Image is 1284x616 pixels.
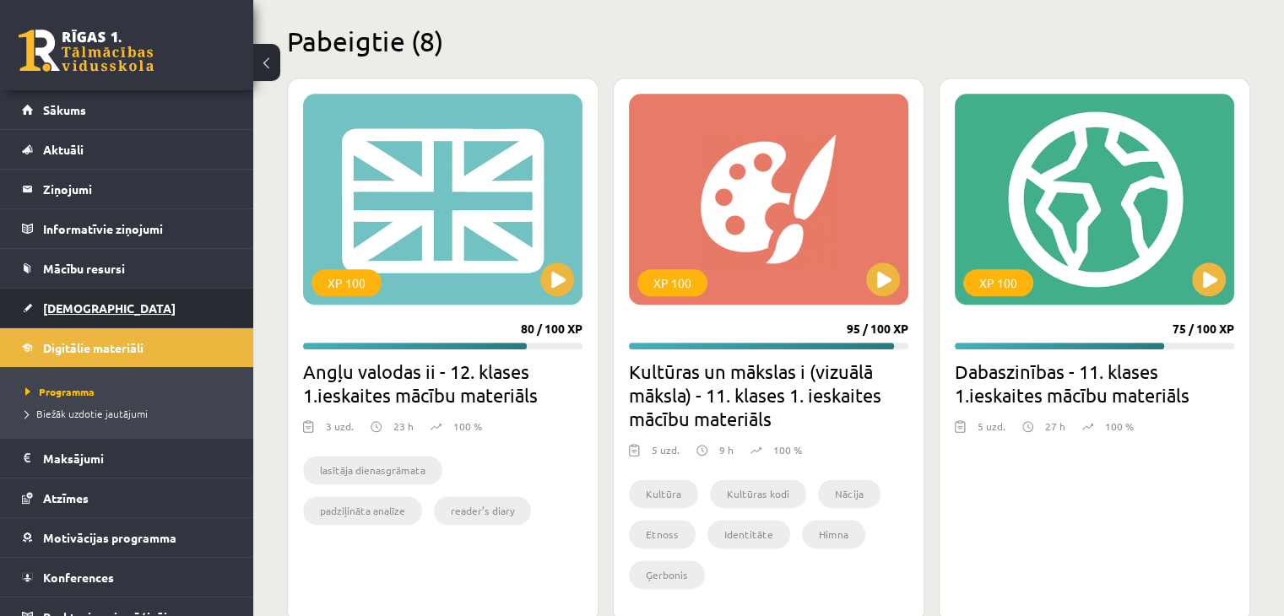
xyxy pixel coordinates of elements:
a: [DEMOGRAPHIC_DATA] [22,289,232,327]
span: Motivācijas programma [43,530,176,545]
p: 100 % [773,442,802,457]
span: Konferences [43,570,114,585]
li: Ģerbonis [629,560,705,589]
a: Digitālie materiāli [22,328,232,367]
span: Programma [25,385,95,398]
legend: Maksājumi [43,439,232,478]
span: Aktuāli [43,142,84,157]
a: Programma [25,384,236,399]
p: 100 % [1105,419,1134,434]
p: 100 % [453,419,482,434]
span: Biežāk uzdotie jautājumi [25,407,148,420]
p: 27 h [1045,419,1065,434]
span: [DEMOGRAPHIC_DATA] [43,300,176,316]
h2: Pabeigtie (8) [287,24,1250,57]
li: Identitāte [707,520,790,548]
div: XP 100 [637,269,707,296]
a: Rīgas 1. Tālmācības vidusskola [19,30,154,72]
a: Aktuāli [22,130,232,169]
div: XP 100 [963,269,1033,296]
span: Mācību resursi [43,261,125,276]
div: 3 uzd. [326,419,354,444]
legend: Ziņojumi [43,170,232,208]
h2: Angļu valodas ii - 12. klases 1.ieskaites mācību materiāls [303,359,582,407]
h2: Dabaszinības - 11. klases 1.ieskaites mācību materiāls [955,359,1234,407]
p: 9 h [719,442,734,457]
a: Ziņojumi [22,170,232,208]
li: Kultūra [629,479,698,508]
li: lasītāja dienasgrāmata [303,456,442,484]
a: Konferences [22,558,232,597]
div: XP 100 [312,269,382,296]
a: Atzīmes [22,478,232,517]
span: Atzīmes [43,490,89,505]
a: Informatīvie ziņojumi [22,209,232,248]
div: 5 uzd. [978,419,1005,444]
legend: Informatīvie ziņojumi [43,209,232,248]
a: Mācību resursi [22,249,232,288]
li: Etnoss [629,520,696,548]
li: padziļināta analīze [303,496,422,525]
span: Digitālie materiāli [43,340,144,355]
h2: Kultūras un mākslas i (vizuālā māksla) - 11. klases 1. ieskaites mācību materiāls [629,359,908,430]
li: reader’s diary [434,496,531,525]
a: Motivācijas programma [22,518,232,557]
li: Nācija [818,479,880,508]
a: Sākums [22,90,232,129]
p: 23 h [393,419,414,434]
li: Himna [802,520,865,548]
a: Maksājumi [22,439,232,478]
li: Kultūras kodi [710,479,806,508]
div: 5 uzd. [652,442,680,467]
a: Biežāk uzdotie jautājumi [25,406,236,421]
span: Sākums [43,102,86,117]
